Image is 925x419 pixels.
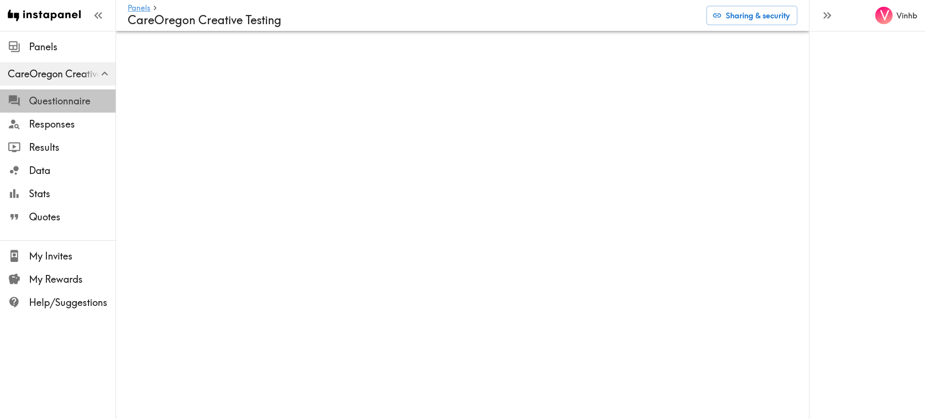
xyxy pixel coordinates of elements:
span: My Rewards [29,273,116,286]
span: V [880,7,889,24]
span: Results [29,141,116,154]
span: Quotes [29,210,116,224]
a: Panels [128,4,150,13]
span: Responses [29,117,116,131]
span: Panels [29,40,116,54]
h4: CareOregon Creative Testing [128,13,699,27]
span: Data [29,164,116,177]
button: Sharing & security [706,6,797,25]
h6: Vinhb [896,10,917,21]
span: CareOregon Creative Testing [8,67,116,81]
span: Stats [29,187,116,201]
span: Help/Suggestions [29,296,116,309]
span: Questionnaire [29,94,116,108]
span: My Invites [29,249,116,263]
